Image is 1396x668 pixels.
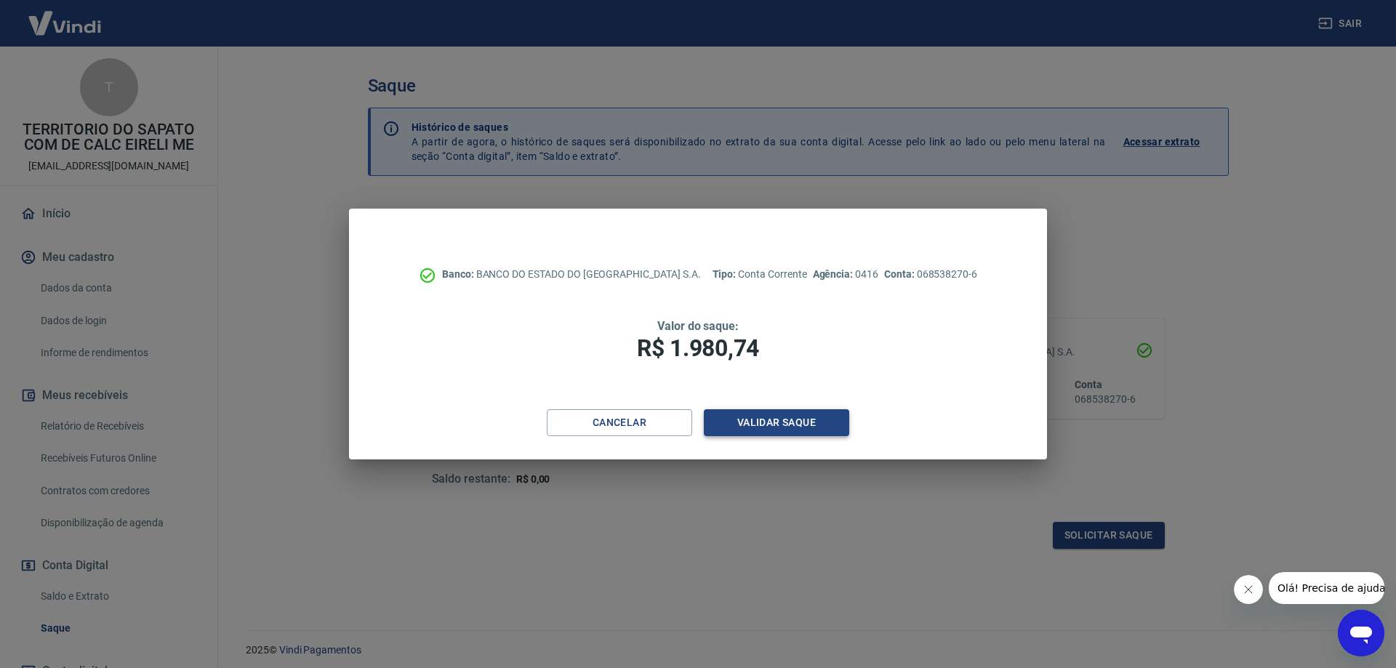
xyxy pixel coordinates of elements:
[442,268,476,280] span: Banco:
[1338,610,1384,656] iframe: Botão para abrir a janela de mensagens
[713,268,739,280] span: Tipo:
[884,268,917,280] span: Conta:
[547,409,692,436] button: Cancelar
[9,10,122,22] span: Olá! Precisa de ajuda?
[704,409,849,436] button: Validar saque
[884,267,977,282] p: 068538270-6
[813,268,856,280] span: Agência:
[713,267,807,282] p: Conta Corrente
[637,334,759,362] span: R$ 1.980,74
[657,319,739,333] span: Valor do saque:
[1234,575,1263,604] iframe: Fechar mensagem
[813,267,878,282] p: 0416
[1269,572,1384,604] iframe: Mensagem da empresa
[442,267,701,282] p: BANCO DO ESTADO DO [GEOGRAPHIC_DATA] S.A.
